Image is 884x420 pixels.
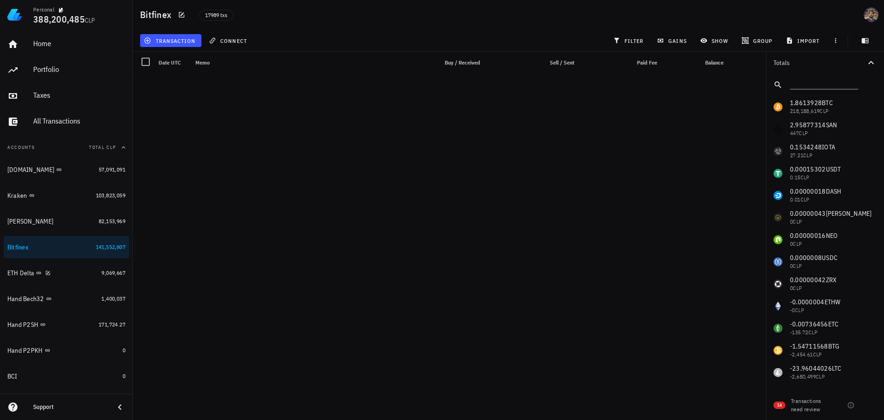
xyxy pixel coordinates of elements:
a: Kraken 103,823,059 [4,184,129,207]
div: Hand Bech32 [7,295,44,303]
div: Transactions need review [791,397,830,414]
div: ETH Delta [7,269,34,277]
div: Date UTC [155,52,192,74]
a: Taxes [4,85,129,107]
a: Hand Bech32 1,400,037 [4,288,129,310]
button: transaction [140,34,201,47]
div: All Transactions [33,117,125,125]
span: 1,400,037 [101,295,125,302]
span: 103,823,059 [96,192,125,199]
div: Memo [192,52,425,74]
div: avatar [864,7,878,22]
div: Paid Fee [595,52,661,74]
a: [DOMAIN_NAME] 57,091,091 [4,159,129,181]
a: ETH Delta 9,069,667 [4,262,129,284]
a: All Transactions [4,111,129,133]
a: [PERSON_NAME] 82,153,969 [4,210,129,232]
a: Portfolio [4,59,129,81]
span: 0 [123,373,125,379]
div: Totals [773,59,866,66]
div: [PERSON_NAME] [7,218,53,225]
div: Personal [33,6,54,13]
div: Kraken [7,192,27,200]
button: Totals [766,52,884,74]
span: 9,069,667 [101,269,125,276]
button: show [696,34,734,47]
a: Hand P2PKH 0 [4,339,129,361]
button: gains [653,34,692,47]
span: 388,200,485 [33,13,85,25]
span: import [788,37,820,44]
span: group [743,37,772,44]
a: Hand P2SH 171,724.27 [4,314,129,336]
span: 141,552,807 [96,243,125,250]
span: 171,724.27 [99,321,125,328]
span: Sell / Sent [550,59,574,66]
button: AccountsTotal CLP [4,136,129,159]
span: Balance [705,59,724,66]
div: Sell / Sent [519,52,578,74]
span: CLP [85,16,95,24]
h1: Bitfinex [140,7,175,22]
span: Paid Fee [637,59,657,66]
div: Bitfinex [7,243,29,251]
a: Home [4,33,129,55]
a: BCI 0 [4,365,129,387]
img: LedgiFi [7,7,22,22]
div: Home [33,39,125,48]
span: 14 [777,402,782,409]
span: show [702,37,728,44]
div: BCI [7,373,18,380]
span: Total CLP [89,144,116,150]
button: group [737,34,778,47]
button: filter [609,34,649,47]
span: 17989 txs [205,10,227,20]
div: [DOMAIN_NAME] [7,166,54,174]
div: Hand P2PKH [7,347,43,355]
div: Balance [661,52,727,74]
span: 82,153,969 [99,218,125,225]
button: connect [205,34,253,47]
div: Taxes [33,91,125,100]
span: gains [659,37,686,44]
span: Memo [195,59,210,66]
span: Buy / Received [445,59,480,66]
div: Hand P2SH [7,321,38,329]
div: Buy / Received [425,52,484,74]
a: Bitfinex 141,552,807 [4,236,129,258]
span: 57,091,091 [99,166,125,173]
span: filter [615,37,644,44]
div: Portfolio [33,65,125,74]
span: connect [211,37,247,44]
span: transaction [146,37,195,44]
span: 0 [123,347,125,354]
div: Support [33,403,107,411]
span: Date UTC [159,59,181,66]
button: import [782,34,825,47]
